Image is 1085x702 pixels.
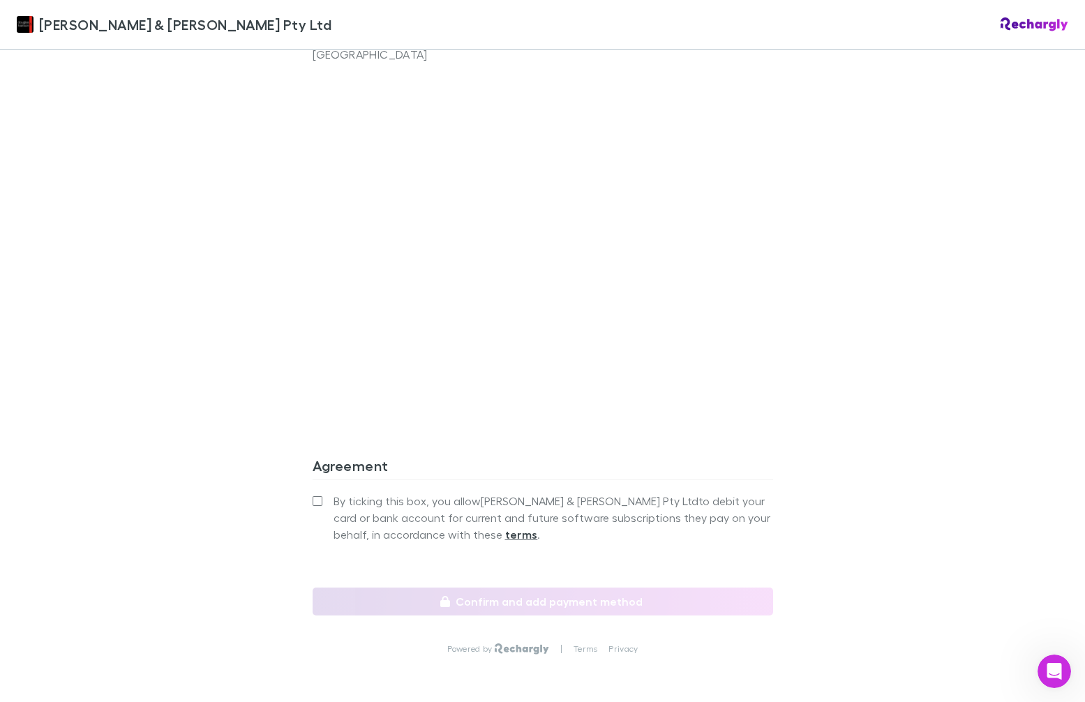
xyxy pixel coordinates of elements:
[447,643,495,655] p: Powered by
[495,643,548,655] img: Rechargly Logo
[334,493,773,543] span: By ticking this box, you allow [PERSON_NAME] & [PERSON_NAME] Pty Ltd to debit your card or bank a...
[310,71,776,393] iframe: Secure address input frame
[39,14,331,35] span: [PERSON_NAME] & [PERSON_NAME] Pty Ltd
[505,528,538,542] strong: terms
[17,16,33,33] img: Douglas & Harrison Pty Ltd's Logo
[560,643,562,655] p: |
[574,643,597,655] a: Terms
[1038,655,1071,688] iframe: Intercom live chat
[1001,17,1068,31] img: Rechargly Logo
[608,643,638,655] a: Privacy
[313,457,773,479] h3: Agreement
[313,588,773,615] button: Confirm and add payment method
